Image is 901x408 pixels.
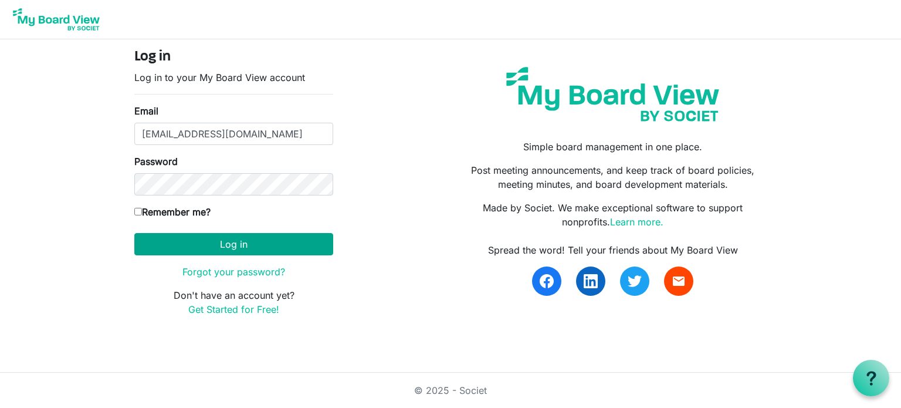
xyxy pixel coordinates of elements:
label: Email [134,104,158,118]
a: Get Started for Free! [188,304,279,315]
a: Forgot your password? [182,266,285,278]
img: My Board View Logo [9,5,103,34]
span: email [672,274,686,288]
h4: Log in [134,49,333,66]
p: Log in to your My Board View account [134,70,333,85]
label: Remember me? [134,205,211,219]
input: Remember me? [134,208,142,215]
div: Spread the word! Tell your friends about My Board View [459,243,767,257]
img: twitter.svg [628,274,642,288]
p: Don't have an account yet? [134,288,333,316]
p: Simple board management in one place. [459,140,767,154]
img: my-board-view-societ.svg [497,58,728,130]
a: Learn more. [610,216,663,228]
img: facebook.svg [540,274,554,288]
a: © 2025 - Societ [414,385,487,396]
img: linkedin.svg [584,274,598,288]
a: email [664,267,693,296]
label: Password [134,154,178,168]
p: Made by Societ. We make exceptional software to support nonprofits. [459,201,767,229]
button: Log in [134,233,333,255]
p: Post meeting announcements, and keep track of board policies, meeting minutes, and board developm... [459,163,767,191]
